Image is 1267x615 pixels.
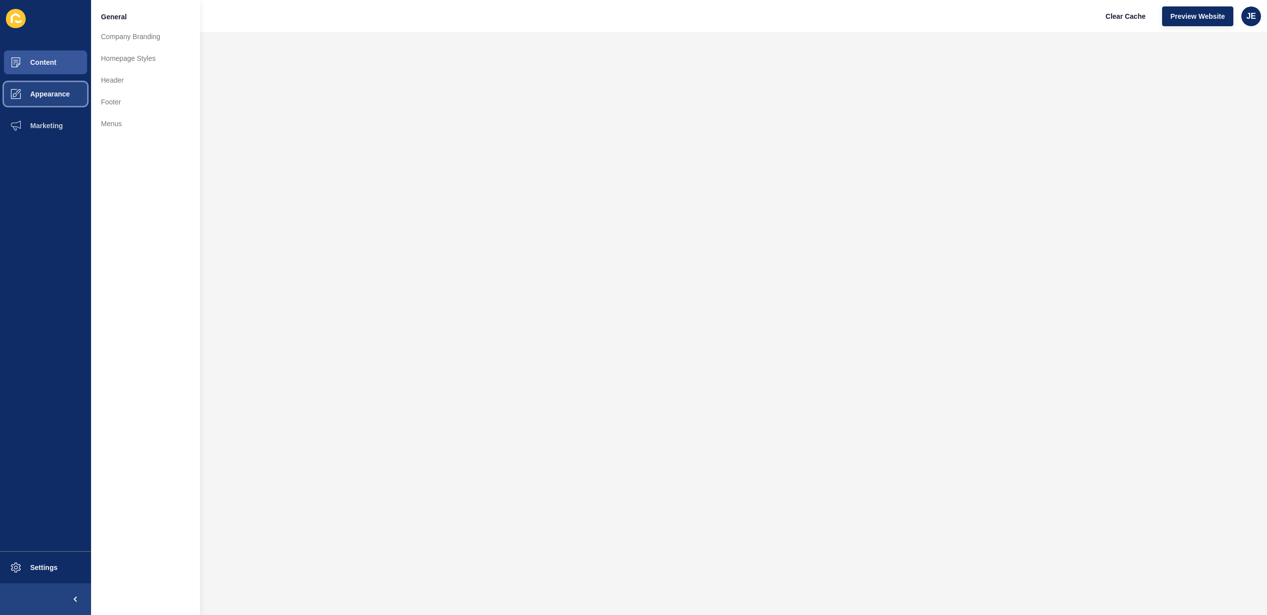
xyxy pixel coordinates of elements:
[91,69,200,91] a: Header
[91,26,200,47] a: Company Branding
[91,113,200,135] a: Menus
[91,91,200,113] a: Footer
[1162,6,1233,26] button: Preview Website
[1246,11,1256,21] span: JE
[1097,6,1154,26] button: Clear Cache
[101,12,127,22] span: General
[1170,11,1225,21] span: Preview Website
[91,47,200,69] a: Homepage Styles
[1106,11,1146,21] span: Clear Cache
